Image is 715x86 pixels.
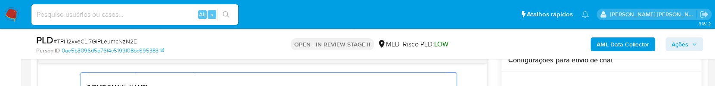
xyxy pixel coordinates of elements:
[434,39,448,49] span: LOW
[36,47,60,55] b: Person ID
[217,9,235,21] button: search-icon
[53,37,137,46] span: # TPH2xxeCLi7GiPLeumcNzN2E
[581,11,589,18] a: Notificações
[671,37,688,51] span: Ações
[199,10,206,18] span: Alt
[699,10,709,19] a: Sair
[377,40,399,49] div: MLB
[36,33,53,47] b: PLD
[591,37,655,51] button: AML Data Collector
[62,47,164,55] a: 0ae5b3096d5e76f4c5199f08bc695383
[597,37,649,51] b: AML Data Collector
[610,10,697,18] p: alessandra.barbosa@mercadopago.com
[508,56,694,64] h3: Configurações para envio de chat
[698,20,711,27] span: 3.161.2
[31,9,238,20] input: Pesquise usuários ou casos...
[527,10,573,19] span: Atalhos rápidos
[211,10,213,18] span: s
[665,37,703,51] button: Ações
[403,40,448,49] span: Risco PLD:
[291,38,374,50] p: OPEN - IN REVIEW STAGE II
